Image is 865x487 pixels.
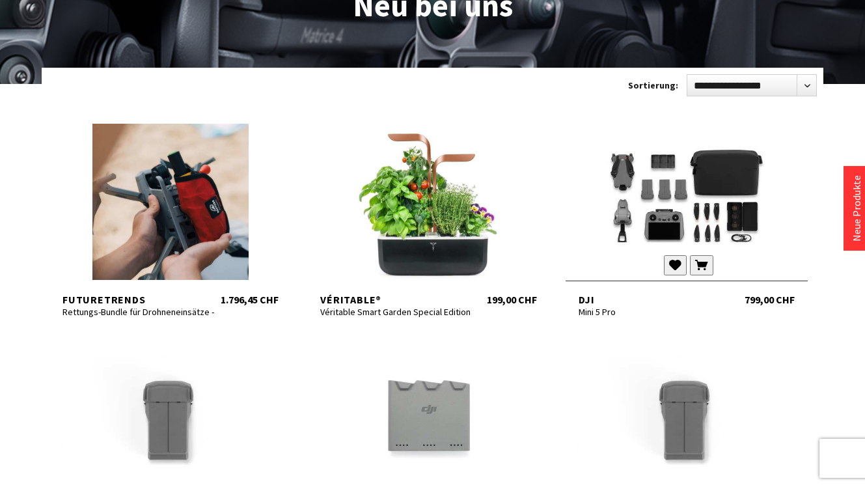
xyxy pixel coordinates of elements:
[62,306,214,318] div: Rettungs-Bundle für Drohneneinsätze – Restube Automatic 75 + AD4 Abwurfsystem
[62,293,214,306] div: Futuretrends
[579,293,730,306] div: DJI
[320,293,472,306] div: Véritable®
[628,75,678,96] label: Sortierung:
[850,175,863,242] a: Neue Produkte
[320,306,472,318] div: Véritable Smart Garden Special Edition in Schwarz/Kupfer
[307,124,549,306] a: Véritable® Véritable Smart Garden Special Edition in Schwarz/Kupfer 199,00 CHF
[566,124,808,306] a: DJI Mini 5 Pro 799,00 CHF
[745,293,795,306] div: 799,00 CHF
[49,124,292,306] a: Futuretrends Rettungs-Bundle für Drohneneinsätze – Restube Automatic 75 + AD4 Abwurfsystem 1.796,...
[221,293,279,306] div: 1.796,45 CHF
[579,306,730,318] div: Mini 5 Pro
[487,293,537,306] div: 199,00 CHF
